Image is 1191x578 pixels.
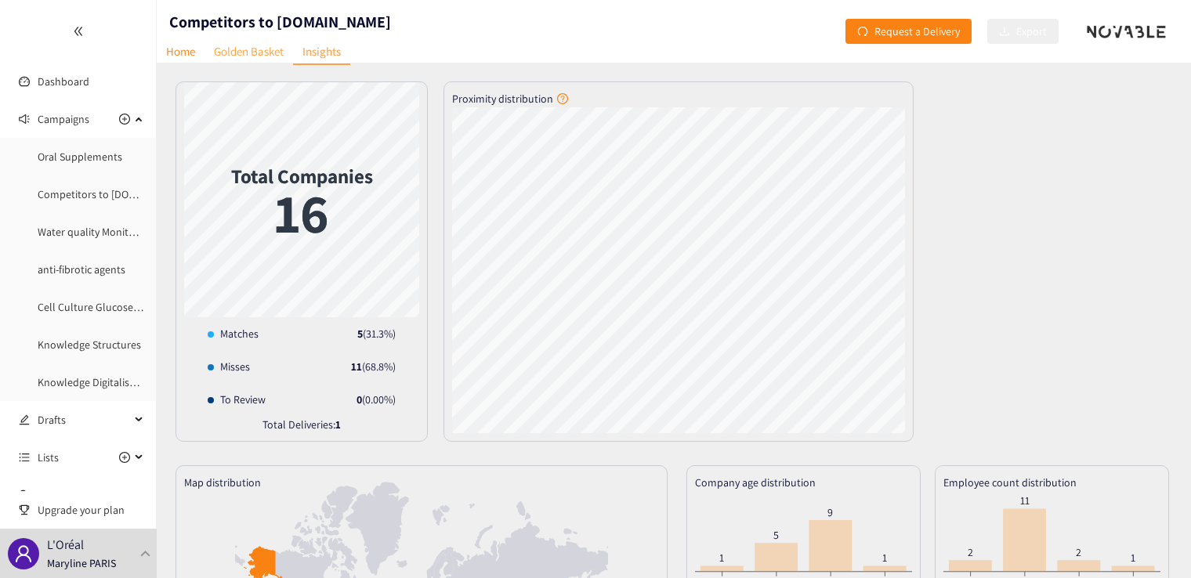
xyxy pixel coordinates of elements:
tspan: 9 [827,505,833,519]
a: Knowledge Digitalisation [38,375,154,389]
span: Campaigns [38,103,89,135]
a: Oral Supplements [38,150,122,164]
span: plus-circle [119,452,130,463]
span: double-left [73,26,84,37]
strong: 11 [351,359,362,374]
a: Water quality Monitoring software [38,225,196,239]
iframe: Chat Widget [936,409,1191,578]
strong: 1 [335,417,341,432]
div: Company age distribution [695,474,913,491]
a: anti-fibrotic agents [38,262,125,276]
p: Maryline PARIS [47,555,116,572]
div: Proximity distribution [452,90,905,107]
a: Cell Culture Glucose Monitoring [38,300,186,314]
p: L'Oréal [47,535,84,555]
span: unordered-list [19,452,30,463]
div: ( 31.3 %) [357,325,396,342]
span: Drafts [38,404,130,435]
button: redoRequest a Delivery [845,19,972,44]
div: ( 0.00 %) [357,391,396,408]
div: Total Deliveries: [184,416,419,441]
tspan: 5 [773,528,779,542]
strong: 5 [357,327,363,341]
h1: Competitors to [DOMAIN_NAME] [169,11,391,33]
div: To Review [208,391,266,408]
div: Matches [208,325,259,342]
strong: 0 [357,392,362,406]
div: Widget de chat [936,409,1191,578]
span: plus-circle [119,114,130,125]
a: Competitors to [DOMAIN_NAME] [38,187,188,201]
span: Upgrade your plan [38,494,144,526]
tspan: 1 [882,551,887,565]
div: Misses [208,358,250,375]
a: Golden Basket [205,39,293,63]
span: Request a Delivery [874,23,960,40]
button: downloadExport [987,19,1059,44]
a: Dashboard [38,74,89,89]
tspan: 1 [719,551,724,565]
a: Home [157,39,205,63]
div: Map distribution [184,474,659,491]
a: Knowledge Structures [38,338,141,352]
span: Lists [38,442,59,473]
span: question-circle [557,93,568,104]
div: ( 68.8 %) [351,358,396,375]
a: Insights [293,39,350,65]
span: trophy [19,504,30,515]
span: edit [19,414,30,425]
a: Real-time search [38,488,115,502]
span: user [14,544,33,563]
span: redo [857,26,868,38]
span: sound [19,114,30,125]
